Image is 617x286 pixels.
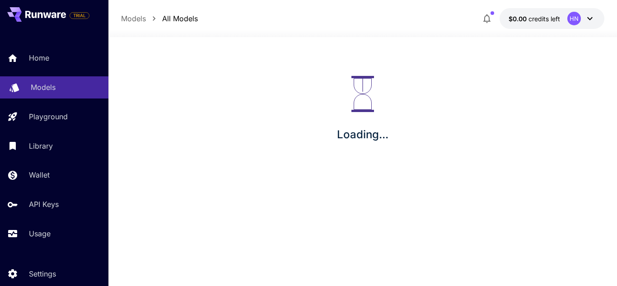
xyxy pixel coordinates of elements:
div: HN [567,12,581,25]
p: Settings [29,268,56,279]
nav: breadcrumb [121,13,198,24]
button: $0.00HN [500,8,604,29]
a: Models [121,13,146,24]
p: Wallet [29,169,50,180]
a: All Models [162,13,198,24]
p: Library [29,141,53,151]
span: Add your payment card to enable full platform functionality. [70,10,89,21]
p: Models [31,82,56,93]
p: Home [29,52,49,63]
p: Usage [29,228,51,239]
p: API Keys [29,199,59,210]
p: Loading... [337,127,388,143]
span: credits left [528,15,560,23]
span: $0.00 [509,15,528,23]
div: $0.00 [509,14,560,23]
span: TRIAL [70,12,89,19]
p: Playground [29,111,68,122]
